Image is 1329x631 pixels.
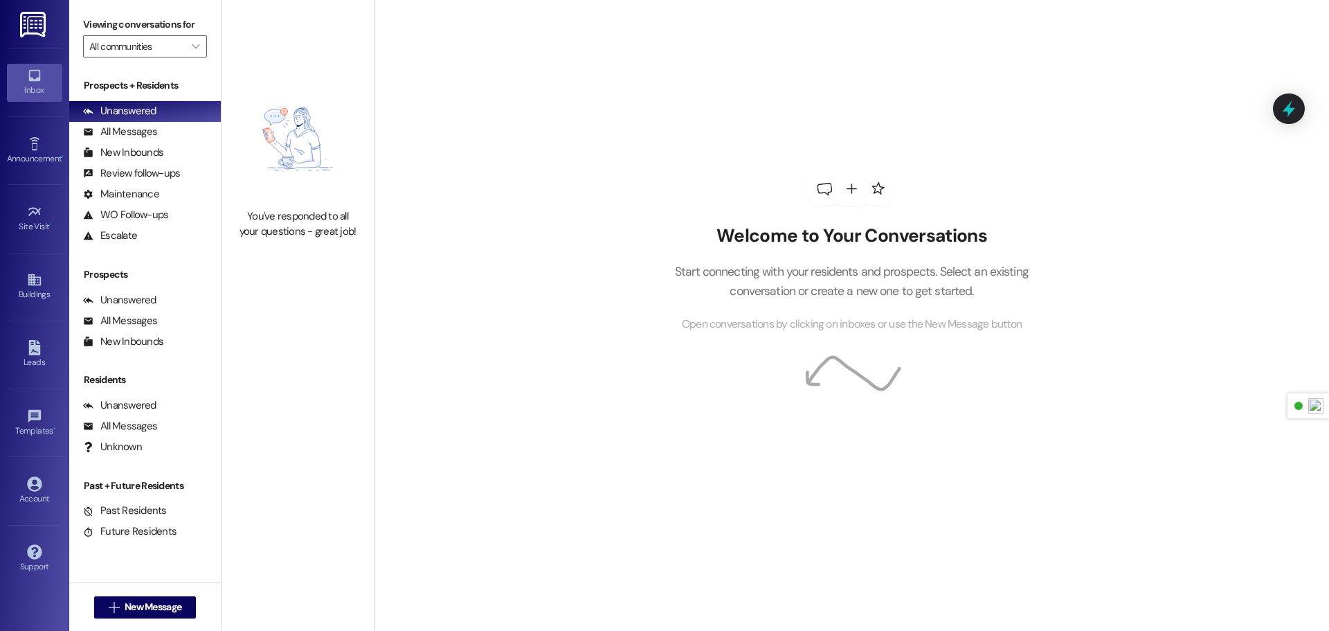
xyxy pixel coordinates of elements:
[237,209,359,239] div: You've responded to all your questions - great job!
[83,419,157,434] div: All Messages
[83,504,167,518] div: Past Residents
[83,14,207,35] label: Viewing conversations for
[109,602,119,613] i: 
[83,440,142,454] div: Unknown
[83,166,180,181] div: Review follow-ups
[7,336,62,373] a: Leads
[83,524,177,539] div: Future Residents
[69,267,221,282] div: Prospects
[682,316,1022,333] span: Open conversations by clicking on inboxes or use the New Message button
[69,373,221,387] div: Residents
[653,225,1049,247] h2: Welcome to Your Conversations
[7,200,62,238] a: Site Visit •
[50,220,52,229] span: •
[83,335,163,349] div: New Inbounds
[83,104,156,118] div: Unanswered
[62,152,64,161] span: •
[7,268,62,305] a: Buildings
[83,229,137,243] div: Escalate
[83,314,157,328] div: All Messages
[89,35,185,57] input: All communities
[94,596,197,619] button: New Message
[53,424,55,434] span: •
[7,64,62,101] a: Inbox
[653,262,1049,301] p: Start connecting with your residents and prospects. Select an existing conversation or create a n...
[83,187,159,202] div: Maintenance
[237,76,359,202] img: empty-state
[83,208,168,222] div: WO Follow-ups
[125,600,181,614] span: New Message
[7,472,62,510] a: Account
[7,405,62,442] a: Templates •
[69,78,221,93] div: Prospects + Residents
[83,145,163,160] div: New Inbounds
[7,540,62,578] a: Support
[83,398,156,413] div: Unanswered
[83,293,156,308] div: Unanswered
[83,125,157,139] div: All Messages
[20,12,48,37] img: ResiDesk Logo
[69,479,221,493] div: Past + Future Residents
[192,41,199,52] i: 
